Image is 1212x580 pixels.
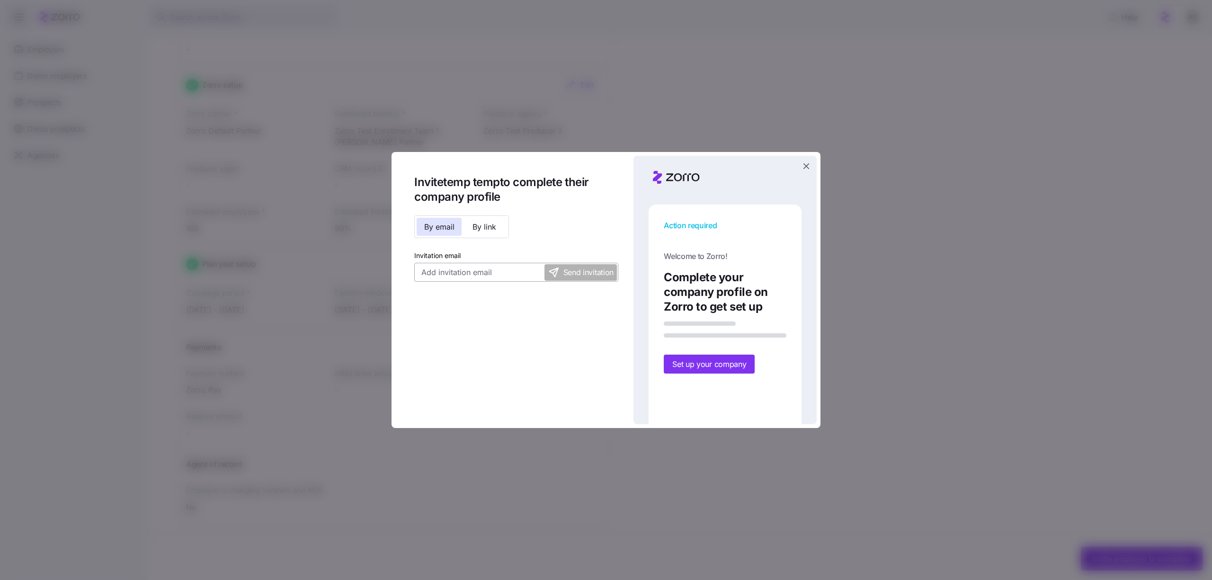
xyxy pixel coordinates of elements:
[664,250,786,262] span: Welcome to Zorro!
[424,223,454,231] span: By email
[563,267,614,278] span: Send invitation
[414,250,461,261] label: Invitation email
[664,220,786,232] span: Action required
[472,223,496,231] span: By link
[414,175,618,204] h1: Invite temp temp to complete their company profile
[414,263,618,282] input: Add invitation email
[544,264,617,281] button: Send invitation
[664,270,786,314] h1: Complete your company profile on Zorro to get set up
